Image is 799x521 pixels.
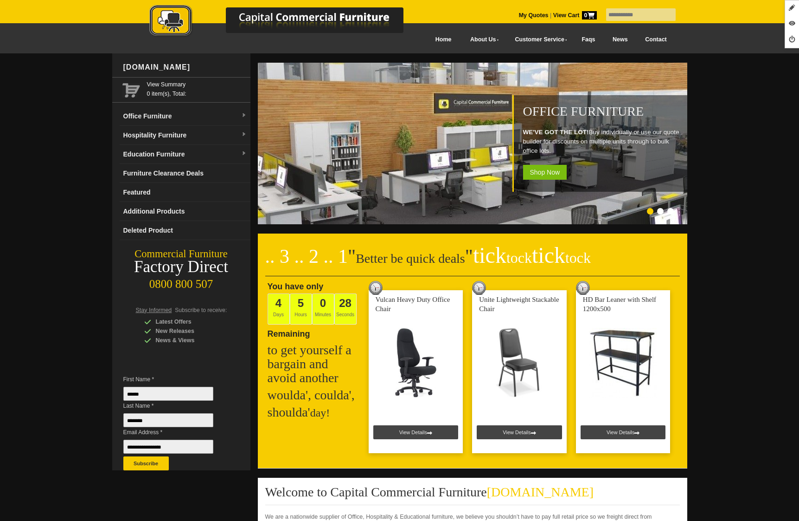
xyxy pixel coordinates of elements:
h2: Welcome to Capital Commercial Furniture [265,485,680,505]
div: [DOMAIN_NAME] [120,53,250,81]
a: Deleted Product [120,221,250,240]
a: Hospitality Furnituredropdown [120,126,250,145]
span: Days [268,293,290,325]
a: View Summary [147,80,247,89]
li: Page dot 1 [647,208,653,215]
a: News [604,29,636,50]
span: Remaining [268,326,310,339]
span: First Name * [123,375,227,384]
img: dropdown [241,151,247,156]
span: You have only [268,282,324,291]
span: tock [565,249,591,266]
div: Latest Offers [144,317,232,326]
input: Last Name * [123,413,213,427]
button: Subscribe [123,456,169,470]
span: 0 [320,297,326,309]
div: New Releases [144,326,232,336]
span: 0 [582,11,597,20]
span: Hours [290,293,312,325]
span: 4 [275,297,281,309]
span: Last Name * [123,401,227,410]
h1: Office Furniture [523,104,683,118]
img: Capital Commercial Furniture Logo [124,5,448,39]
span: " [465,246,591,267]
a: View Cart0 [551,12,596,19]
img: Office Furniture [258,63,689,224]
span: .. 3 .. 2 .. 1 [265,246,348,267]
h2: to get yourself a bargain and avoid another [268,343,360,385]
span: Seconds [334,293,357,325]
span: day! [310,407,330,419]
h2: woulda', coulda', [268,388,360,402]
a: My Quotes [519,12,549,19]
span: Minutes [312,293,334,325]
span: Shop Now [523,165,567,180]
span: Email Address * [123,428,227,437]
li: Page dot 3 [667,208,674,215]
div: Commercial Furniture [112,247,250,260]
img: tick tock deal clock [576,281,590,295]
strong: View Cart [553,12,597,19]
a: Education Furnituredropdown [120,145,250,164]
span: 5 [298,297,304,309]
p: Buy individually or use our quote builder for discounts on multiple units through to bulk office ... [523,128,683,156]
span: tock [506,249,532,266]
span: 0 item(s), Total: [147,80,247,97]
img: dropdown [241,132,247,137]
span: Subscribe to receive: [175,307,227,313]
input: First Name * [123,387,213,401]
img: dropdown [241,113,247,118]
a: Faqs [573,29,604,50]
a: Furniture Clearance Deals [120,164,250,183]
div: Factory Direct [112,260,250,274]
span: 28 [339,297,352,309]
span: tick tick [473,243,591,267]
h2: Better be quick deals [265,248,680,276]
a: Contact [636,29,675,50]
li: Page dot 2 [657,208,664,215]
img: tick tock deal clock [369,281,383,295]
span: Stay Informed [136,307,172,313]
a: Featured [120,183,250,202]
img: tick tock deal clock [472,281,486,295]
div: News & Views [144,336,232,345]
div: 0800 800 507 [112,273,250,291]
a: Capital Commercial Furniture Logo [124,5,448,41]
a: About Us [460,29,505,50]
a: Office Furnituredropdown [120,107,250,126]
a: Customer Service [505,29,573,50]
input: Email Address * [123,440,213,454]
h2: shoulda' [268,405,360,420]
a: Office Furniture WE'VE GOT THE LOT!Buy individually or use our quote builder for discounts on mul... [258,219,689,226]
a: Additional Products [120,202,250,221]
span: " [348,246,356,267]
strong: WE'VE GOT THE LOT! [523,129,589,136]
span: [DOMAIN_NAME] [487,485,594,499]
